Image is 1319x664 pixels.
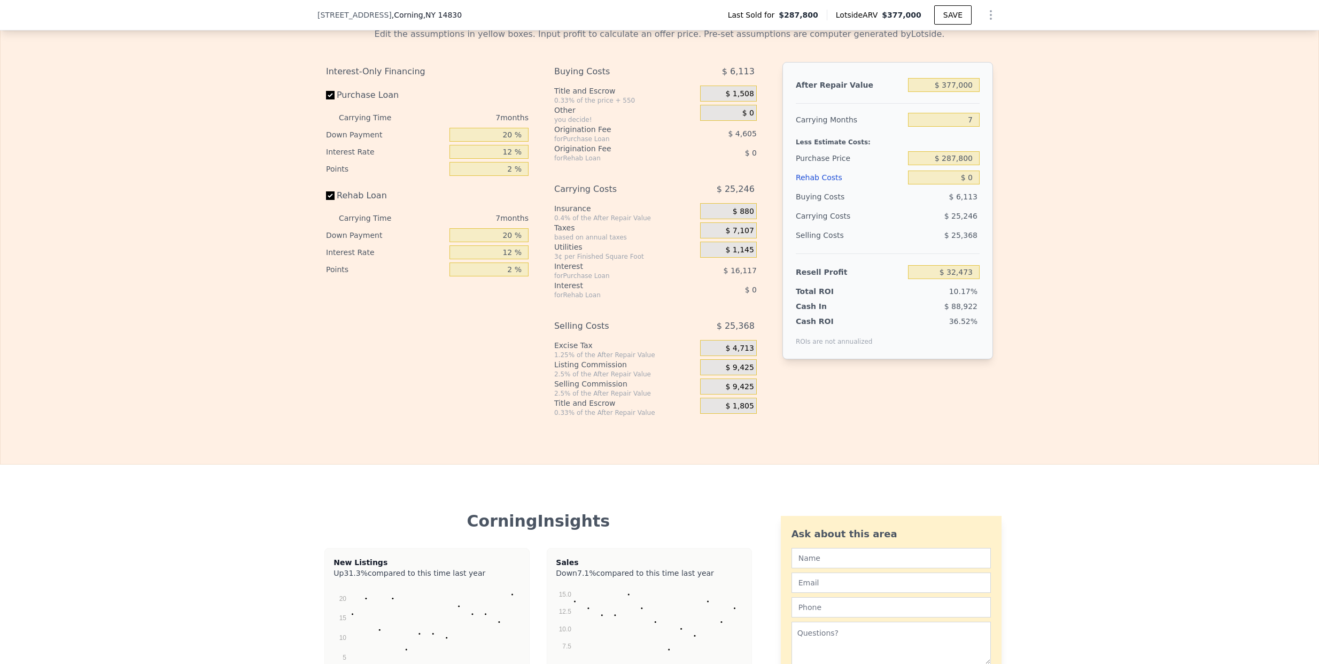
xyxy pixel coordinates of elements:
span: $ 9,425 [725,382,754,392]
div: Interest [554,280,673,291]
div: Points [326,160,445,177]
text: 12.5 [559,608,572,615]
div: you decide! [554,115,696,124]
span: $ 25,246 [717,180,755,199]
span: [STREET_ADDRESS] [317,10,392,20]
div: Less Estimate Costs: [796,129,980,149]
span: $ 7,107 [725,226,754,236]
div: Down Payment [326,227,445,244]
div: Interest [554,261,673,272]
span: $ 16,117 [724,266,757,275]
div: 0.33% of the After Repair Value [554,408,696,417]
div: for Rehab Loan [554,291,673,299]
text: 15 [339,614,347,622]
div: Cash In [796,301,863,312]
label: Rehab Loan [326,186,445,205]
span: 36.52% [949,317,977,326]
span: $ 25,368 [717,316,755,336]
span: $ 6,113 [722,62,755,81]
input: Purchase Loan [326,91,335,99]
span: Lotside ARV [836,10,882,20]
span: $ 0 [745,149,757,157]
div: Ask about this area [792,527,991,542]
span: $ 4,713 [725,344,754,353]
span: $377,000 [882,11,921,19]
text: 7.5 [563,643,572,650]
text: 5 [343,654,347,661]
div: Up compared to this time last year [333,568,521,574]
div: Interest Rate [326,244,445,261]
div: Selling Commission [554,379,696,389]
div: Carrying Costs [796,206,863,226]
div: Interest Rate [326,143,445,160]
label: Purchase Loan [326,86,445,105]
div: Buying Costs [554,62,673,81]
div: Down Payment [326,126,445,143]
div: for Purchase Loan [554,135,673,143]
span: $ 1,805 [725,402,754,411]
span: , NY 14830 [423,11,462,19]
div: Carrying Time [339,210,408,227]
button: Show Options [980,4,1002,26]
span: 31.3% [344,569,367,577]
div: Interest-Only Financing [326,62,529,81]
div: Points [326,261,445,278]
input: Phone [792,597,991,617]
span: $ 0 [742,109,754,118]
text: 10 [339,634,347,642]
div: 3¢ per Finished Square Foot [554,252,696,261]
div: Origination Fee [554,143,673,154]
div: Insurance [554,203,696,214]
span: $ 0 [745,285,757,294]
div: 7 months [413,109,529,126]
span: $ 1,508 [725,89,754,99]
div: Cash ROI [796,316,873,327]
div: for Rehab Loan [554,154,673,163]
div: Excise Tax [554,340,696,351]
div: 1.25% of the After Repair Value [554,351,696,359]
div: 2.5% of the After Repair Value [554,389,696,398]
span: $287,800 [779,10,818,20]
div: Listing Commission [554,359,696,370]
div: Selling Costs [554,316,673,336]
span: , Corning [392,10,462,20]
div: Purchase Price [796,149,904,168]
div: Carrying Time [339,109,408,126]
div: Title and Escrow [554,86,696,96]
div: Corning Insights [326,512,751,531]
span: $ 25,368 [944,231,977,240]
button: SAVE [934,5,972,25]
span: 10.17% [949,287,977,296]
div: ROIs are not annualized [796,327,873,346]
div: Origination Fee [554,124,673,135]
div: Buying Costs [796,187,904,206]
span: $ 4,605 [728,129,756,138]
text: 10.0 [559,626,572,633]
div: 0.4% of the After Repair Value [554,214,696,222]
div: Carrying Months [796,110,904,129]
div: based on annual taxes [554,233,696,242]
div: 0.33% of the price + 550 [554,96,696,105]
div: Taxes [554,222,696,233]
div: Title and Escrow [554,398,696,408]
text: 20 [339,595,347,603]
input: Rehab Loan [326,191,335,200]
div: Edit the assumptions in yellow boxes. Input profit to calculate an offer price. Pre-set assumptio... [326,28,993,41]
span: $ 88,922 [944,302,977,311]
input: Name [792,548,991,568]
div: Selling Costs [796,226,904,245]
div: Down compared to this time last year [556,568,743,574]
div: 2.5% of the After Repair Value [554,370,696,379]
span: $ 6,113 [949,192,977,201]
div: Utilities [554,242,696,252]
span: $ 25,246 [944,212,977,220]
input: Email [792,573,991,593]
span: Last Sold for [728,10,779,20]
div: Rehab Costs [796,168,904,187]
span: $ 880 [733,207,754,217]
div: Total ROI [796,286,863,297]
div: After Repair Value [796,75,904,95]
div: Carrying Costs [554,180,673,199]
div: for Purchase Loan [554,272,673,280]
div: 7 months [413,210,529,227]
